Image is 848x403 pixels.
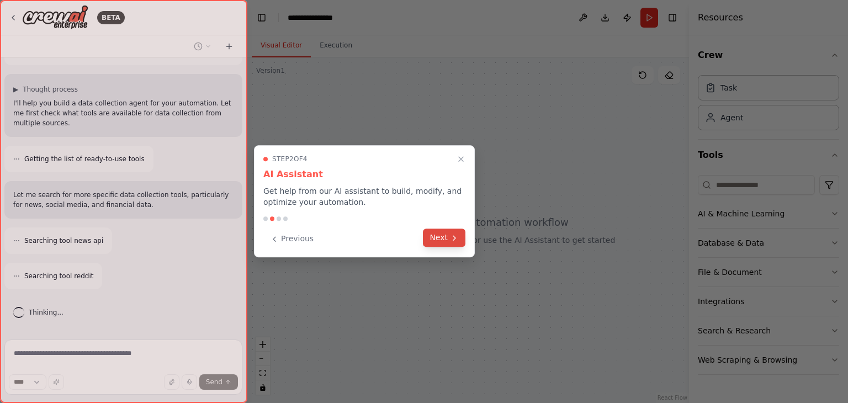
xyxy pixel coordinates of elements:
button: Next [423,229,465,247]
h3: AI Assistant [263,168,465,181]
button: Previous [263,230,320,248]
button: Close walkthrough [454,152,468,166]
button: Hide left sidebar [254,10,269,25]
span: Step 2 of 4 [272,155,308,163]
p: Get help from our AI assistant to build, modify, and optimize your automation. [263,185,465,208]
